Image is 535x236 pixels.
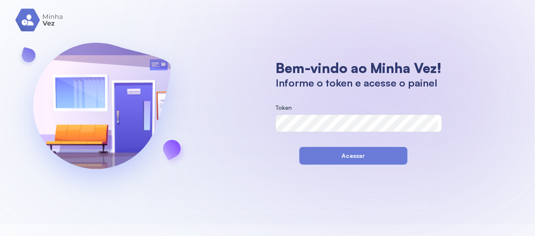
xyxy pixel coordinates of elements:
[276,76,442,89] h1: Informe o token e acesse o painel
[276,104,292,111] span: Token
[11,20,193,204] img: banner-login.svg
[276,60,442,76] h1: Bem-vindo ao Minha Vez!
[299,147,407,165] button: Acessar
[15,8,64,32] img: logo.svg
